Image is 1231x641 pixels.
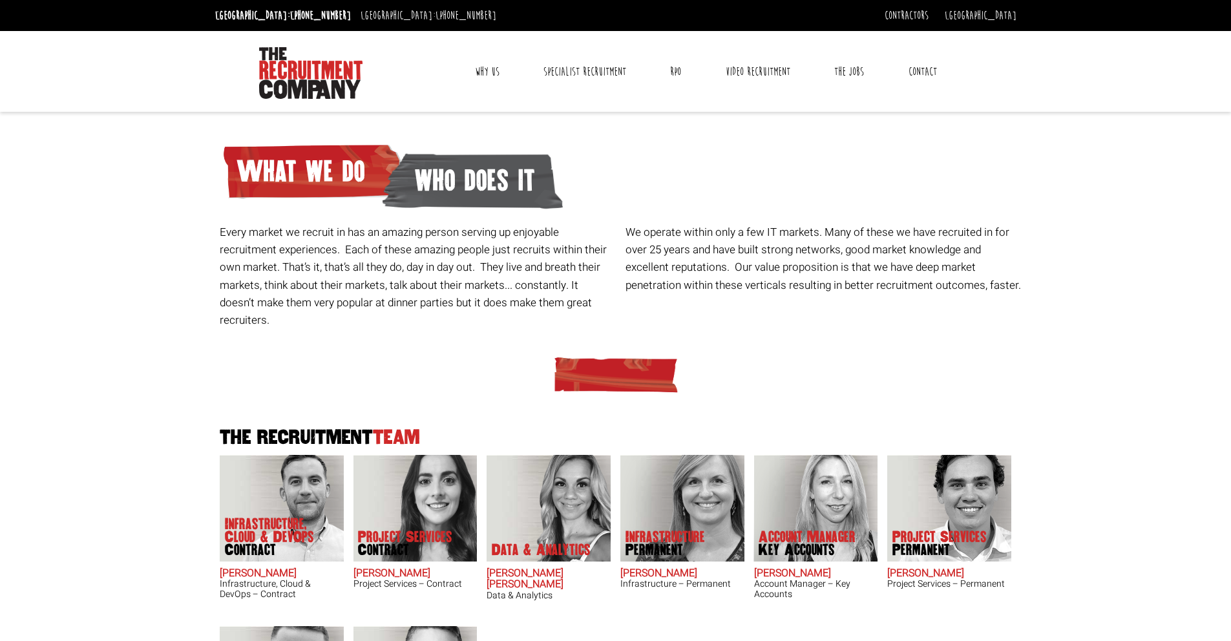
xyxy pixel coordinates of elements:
p: Infrastructure, Cloud & DevOps [225,518,328,556]
span: Contract [358,543,452,556]
span: Contract [225,543,328,556]
li: [GEOGRAPHIC_DATA]: [357,5,500,26]
a: Contractors [885,8,929,23]
img: Frankie Gaffney's our Account Manager Key Accounts [753,455,878,562]
p: Project Services [892,531,987,556]
h3: Infrastructure, Cloud & DevOps – Contract [220,579,344,599]
h2: [PERSON_NAME] [353,568,478,580]
a: [PHONE_NUMBER] [436,8,496,23]
span: . [1018,277,1021,293]
a: RPO [660,56,691,88]
h3: Account Manager – Key Accounts [754,579,878,599]
h3: Project Services – Contract [353,579,478,589]
p: Every market we recruit in has an amazing person serving up enjoyable recruitment experiences. Ea... [220,224,616,329]
a: [PHONE_NUMBER] [290,8,351,23]
img: Adam Eshet does Infrastructure, Cloud & DevOps Contract [220,455,344,562]
h2: The Recruitment [215,428,1016,448]
img: Anna-Maria Julie does Data & Analytics [487,455,611,562]
h2: [PERSON_NAME] [620,568,744,580]
a: The Jobs [825,56,874,88]
a: Why Us [465,56,509,88]
span: Permanent [892,543,987,556]
h3: Project Services – Permanent [887,579,1011,589]
h2: [PERSON_NAME] [887,568,1011,580]
img: The Recruitment Company [259,47,363,99]
span: Permanent [626,543,705,556]
h3: Infrastructure – Permanent [620,579,744,589]
img: Amanda Evans's Our Infrastructure Permanent [620,455,744,562]
p: Data & Analytics [492,543,591,556]
span: Key Accounts [759,543,856,556]
h2: [PERSON_NAME] [754,568,878,580]
p: Account Manager [759,531,856,556]
span: Team [373,426,420,448]
p: We operate within only a few IT markets. Many of these we have recruited in for over 25 years and... [626,224,1022,294]
p: Project Services [358,531,452,556]
img: Claire Sheerin does Project Services Contract [353,455,477,562]
img: Sam McKay does Project Services Permanent [887,455,1011,562]
a: Contact [899,56,947,88]
a: Specialist Recruitment [534,56,636,88]
li: [GEOGRAPHIC_DATA]: [212,5,354,26]
a: Video Recruitment [716,56,800,88]
h3: Data & Analytics [487,591,611,600]
h2: [PERSON_NAME] [220,568,344,580]
h2: [PERSON_NAME] [PERSON_NAME] [487,568,611,591]
p: Infrastructure [626,531,705,556]
a: [GEOGRAPHIC_DATA] [945,8,1016,23]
